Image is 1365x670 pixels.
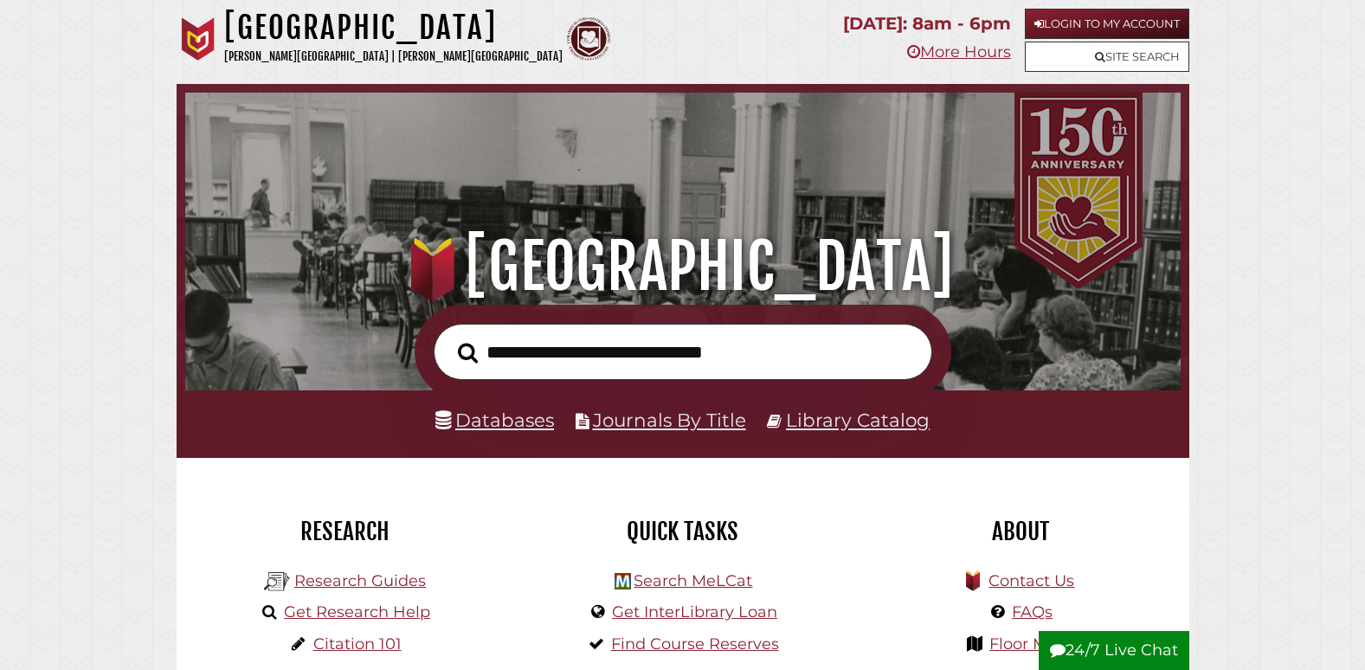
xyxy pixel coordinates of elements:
a: Journals By Title [593,409,746,431]
button: Search [449,338,486,369]
img: Hekman Library Logo [264,569,290,595]
a: Research Guides [294,571,426,590]
h1: [GEOGRAPHIC_DATA] [224,9,563,47]
h2: About [865,517,1176,546]
a: Site Search [1025,42,1189,72]
a: Get InterLibrary Loan [612,602,777,622]
a: Databases [435,409,554,431]
a: Search MeLCat [634,571,752,590]
a: Get Research Help [284,602,430,622]
a: More Hours [907,42,1011,61]
a: FAQs [1012,602,1053,622]
h2: Research [190,517,501,546]
img: Hekman Library Logo [615,573,631,589]
a: Login to My Account [1025,9,1189,39]
p: [DATE]: 8am - 6pm [843,9,1011,39]
h2: Quick Tasks [527,517,839,546]
i: Search [458,342,478,364]
h1: [GEOGRAPHIC_DATA] [205,229,1160,305]
a: Find Course Reserves [611,635,779,654]
a: Floor Maps [989,635,1075,654]
img: Calvin University [177,17,220,61]
img: Calvin Theological Seminary [567,17,610,61]
p: [PERSON_NAME][GEOGRAPHIC_DATA] | [PERSON_NAME][GEOGRAPHIC_DATA] [224,47,563,67]
a: Contact Us [988,571,1074,590]
a: Library Catalog [786,409,930,431]
a: Citation 101 [313,635,402,654]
